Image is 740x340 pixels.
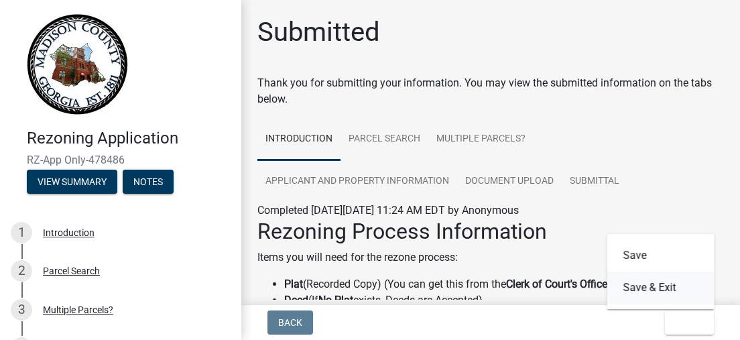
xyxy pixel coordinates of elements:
button: Notes [123,170,174,194]
span: RZ-App Only-478486 [27,154,214,166]
a: Multiple Parcels? [428,118,534,161]
div: Multiple Parcels? [43,305,113,315]
h2: Rezoning Process Information [257,219,724,244]
a: Parcel Search [341,118,428,161]
div: 3 [11,299,32,321]
div: 2 [11,260,32,282]
button: View Summary [27,170,117,194]
wm-modal-confirm: Summary [27,177,117,188]
button: Back [267,310,313,335]
a: Submittal [562,160,627,203]
a: Introduction [257,118,341,161]
li: (Recorded Copy) (You can get this from the ) [284,276,724,292]
a: Applicant and Property Information [257,160,457,203]
strong: Clerk of Court's Office [506,278,607,290]
span: Back [278,317,302,328]
span: Exit [676,317,695,328]
div: Parcel Search [43,266,100,276]
wm-modal-confirm: Notes [123,177,174,188]
img: Madison County, Georgia [27,14,128,115]
strong: Plat [284,278,303,290]
div: Thank you for submitting your information. You may view the submitted information on the tabs below. [257,75,724,107]
li: (If exists, Deeds are Accepted) [284,292,724,308]
a: Document Upload [457,160,562,203]
strong: Deed [284,294,308,306]
button: Save & Exit [607,272,715,304]
span: Completed [DATE][DATE] 11:24 AM EDT by Anonymous [257,204,519,217]
div: Exit [607,234,715,309]
div: Introduction [43,228,95,237]
h1: Submitted [257,16,380,48]
p: Items you will need for the rezone process: [257,249,724,266]
h4: Rezoning Application [27,129,231,148]
div: 1 [11,222,32,243]
button: Save [607,239,715,272]
button: Exit [665,310,714,335]
strong: No Plat [318,294,353,306]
